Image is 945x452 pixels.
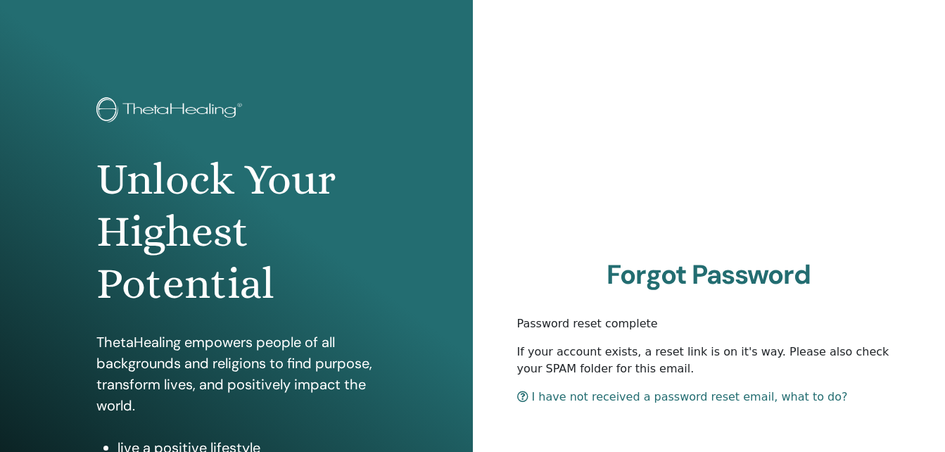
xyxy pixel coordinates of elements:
h1: Unlock Your Highest Potential [96,153,376,310]
h2: Forgot Password [517,259,901,291]
p: Password reset complete [517,315,901,332]
p: ThetaHealing empowers people of all backgrounds and religions to find purpose, transform lives, a... [96,332,376,416]
p: If your account exists, a reset link is on it's way. Please also check your SPAM folder for this ... [517,344,901,377]
a: I have not received a password reset email, what to do? [517,390,848,403]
